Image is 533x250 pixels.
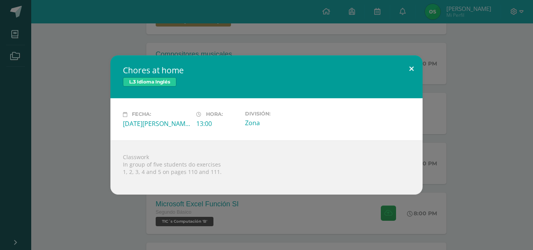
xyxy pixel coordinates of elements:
div: Classwork In group of five students do exercises 1, 2, 3, 4 and 5 on pages 110 and 111. [110,140,423,195]
span: Hora: [206,112,223,117]
h2: Chores at home [123,65,410,76]
button: Close (Esc) [400,55,423,82]
div: 13:00 [196,119,239,128]
span: Fecha: [132,112,151,117]
div: [DATE][PERSON_NAME] [123,119,190,128]
span: L.3 Idioma Inglés [123,77,176,87]
label: División: [245,111,312,117]
div: Zona [245,119,312,127]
